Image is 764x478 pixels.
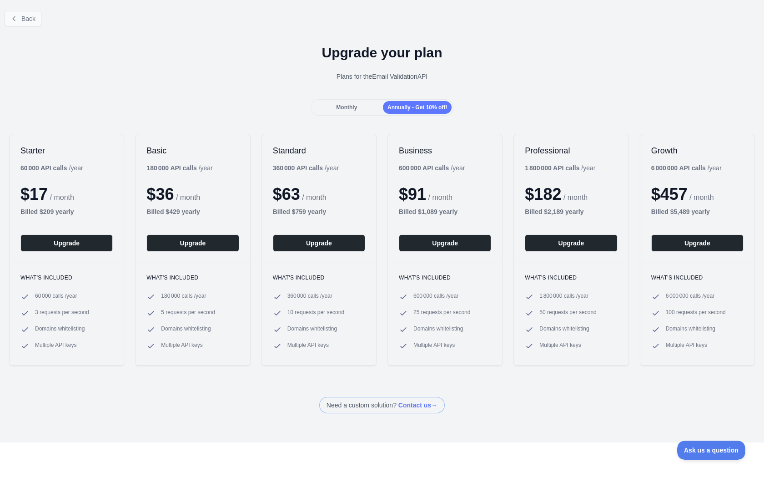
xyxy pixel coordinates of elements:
h2: Standard [273,145,365,156]
b: 360 000 API calls [273,164,323,172]
div: / year [273,163,339,173]
div: / year [525,163,595,173]
b: 1 800 000 API calls [525,164,579,172]
h2: Business [399,145,491,156]
b: 600 000 API calls [399,164,449,172]
span: $ 182 [525,185,561,203]
iframe: Toggle Customer Support [677,441,746,460]
h2: Professional [525,145,617,156]
span: $ 63 [273,185,300,203]
span: $ 91 [399,185,426,203]
div: / year [399,163,465,173]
